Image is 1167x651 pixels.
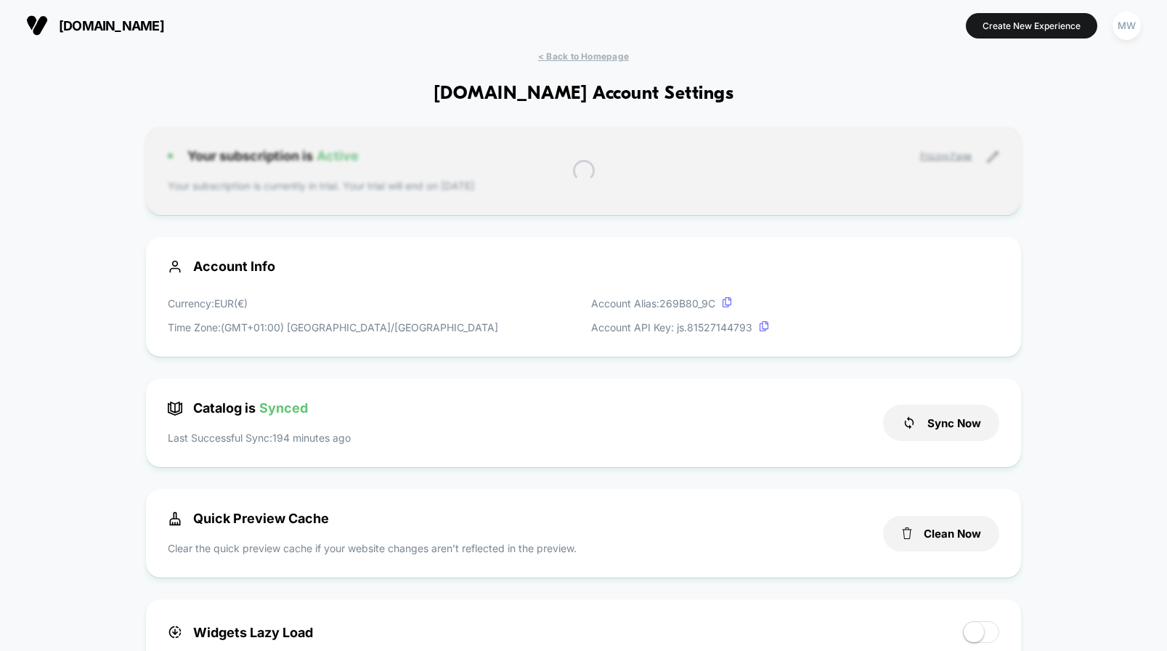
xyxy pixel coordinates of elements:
button: Clean Now [883,516,999,551]
button: [DOMAIN_NAME] [22,14,168,37]
button: Sync Now [883,405,999,441]
p: Account Alias: 269B80_9C [591,296,769,311]
span: Account Info [168,259,999,274]
p: Currency: EUR ( € ) [168,296,498,311]
span: Catalog is [168,400,308,416]
p: Last Successful Sync: 194 minutes ago [168,430,351,445]
p: Clear the quick preview cache if your website changes aren’t reflected in the preview. [168,541,577,556]
span: Synced [259,400,308,416]
span: < Back to Homepage [538,51,629,62]
span: Widgets Lazy Load [168,625,313,640]
span: Quick Preview Cache [168,511,329,526]
p: Account API Key: js. 81527144793 [591,320,769,335]
button: MW [1108,11,1145,41]
p: Time Zone: (GMT+01:00) [GEOGRAPHIC_DATA]/[GEOGRAPHIC_DATA] [168,320,498,335]
button: Create New Experience [966,13,1097,39]
div: MW [1113,12,1141,40]
span: [DOMAIN_NAME] [59,18,164,33]
img: Visually logo [26,15,48,36]
h1: [DOMAIN_NAME] Account Settings [434,84,733,105]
